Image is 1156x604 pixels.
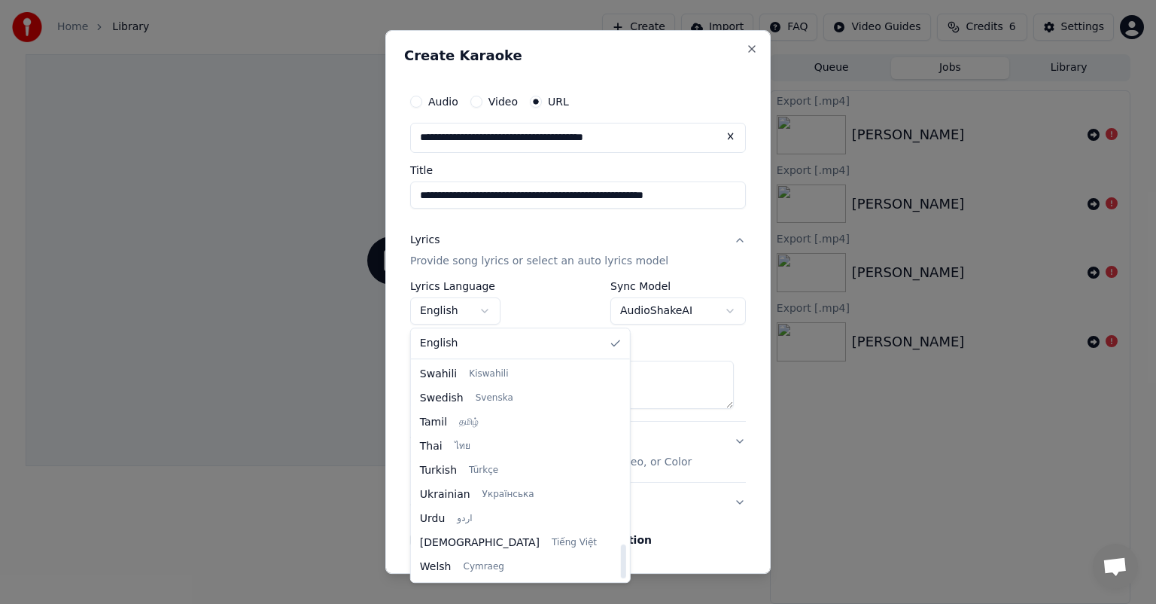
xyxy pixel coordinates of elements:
span: Thai [420,439,443,454]
span: Urdu [420,511,446,526]
span: தமிழ் [459,416,479,429]
span: Svenska [476,392,513,404]
span: Türkçe [469,465,498,477]
span: Swedish [420,391,464,406]
span: Swahili [420,367,457,382]
span: Welsh [420,560,452,575]
span: Cymraeg [464,561,504,573]
span: Tiếng Việt [552,537,597,549]
span: Turkish [420,463,457,478]
span: ไทย [455,441,470,453]
span: اردو [457,513,472,525]
span: [DEMOGRAPHIC_DATA] [420,535,540,551]
span: Українська [482,489,534,501]
span: Ukrainian [420,487,470,502]
span: Kiswahili [469,368,508,380]
span: Tamil [420,415,447,430]
span: English [420,336,458,351]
